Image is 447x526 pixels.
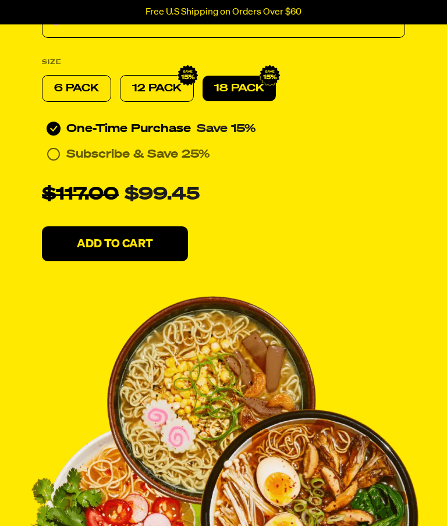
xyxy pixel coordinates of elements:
[77,238,153,250] p: Add To Cart
[42,55,62,69] p: SIZE
[146,7,301,17] p: Free U.S Shipping on Orders Over $60
[203,76,276,101] div: 18 PACK
[197,123,256,134] span: Save 15%
[6,472,126,520] iframe: Marketing Popup
[42,181,119,209] p: $117.00
[125,186,200,204] span: $99.45
[132,81,182,95] p: 12 PACK
[42,75,111,102] div: 6 PACK
[54,81,99,95] p: 6 PACK
[214,81,264,95] p: 18 PACK
[120,75,194,102] div: 12 PACK
[66,122,191,136] span: One-Time Purchase
[66,147,210,161] p: Subscribe & Save 25%
[42,226,188,261] button: Add To Cart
